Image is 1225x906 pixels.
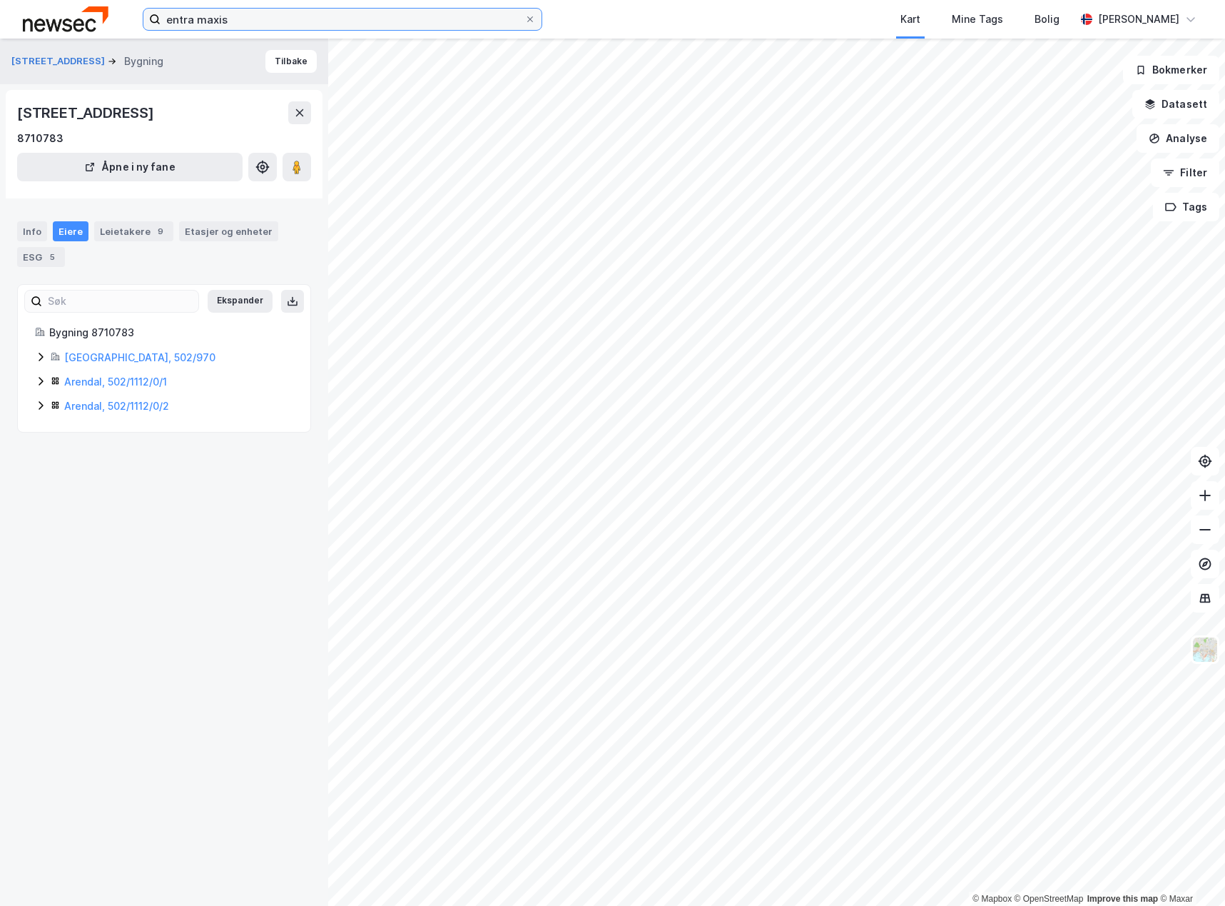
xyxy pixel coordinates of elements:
[153,224,168,238] div: 9
[1015,894,1084,904] a: OpenStreetMap
[11,54,108,69] button: [STREET_ADDRESS]
[1191,636,1219,663] img: Z
[124,53,163,70] div: Bygning
[1154,837,1225,906] div: Kontrollprogram for chat
[185,225,273,238] div: Etasjer og enheter
[42,291,198,312] input: Søk
[64,400,169,412] a: Arendal, 502/1112/0/2
[161,9,524,30] input: Søk på adresse, matrikkel, gårdeiere, leietakere eller personer
[45,250,59,264] div: 5
[64,351,215,363] a: [GEOGRAPHIC_DATA], 502/970
[49,324,293,341] div: Bygning 8710783
[17,221,47,241] div: Info
[1151,158,1219,187] button: Filter
[972,894,1012,904] a: Mapbox
[17,153,243,181] button: Åpne i ny fane
[53,221,88,241] div: Eiere
[900,11,920,28] div: Kart
[1087,894,1158,904] a: Improve this map
[64,376,167,388] a: Arendal, 502/1112/0/1
[1153,193,1219,221] button: Tags
[17,101,157,124] div: [STREET_ADDRESS]
[17,247,65,267] div: ESG
[17,130,63,147] div: 8710783
[94,221,173,241] div: Leietakere
[1137,124,1219,153] button: Analyse
[1154,837,1225,906] iframe: Chat Widget
[952,11,1003,28] div: Mine Tags
[208,290,273,313] button: Ekspander
[1098,11,1179,28] div: [PERSON_NAME]
[1123,56,1219,84] button: Bokmerker
[1035,11,1059,28] div: Bolig
[23,6,108,31] img: newsec-logo.f6e21ccffca1b3a03d2d.png
[265,50,317,73] button: Tilbake
[1132,90,1219,119] button: Datasett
